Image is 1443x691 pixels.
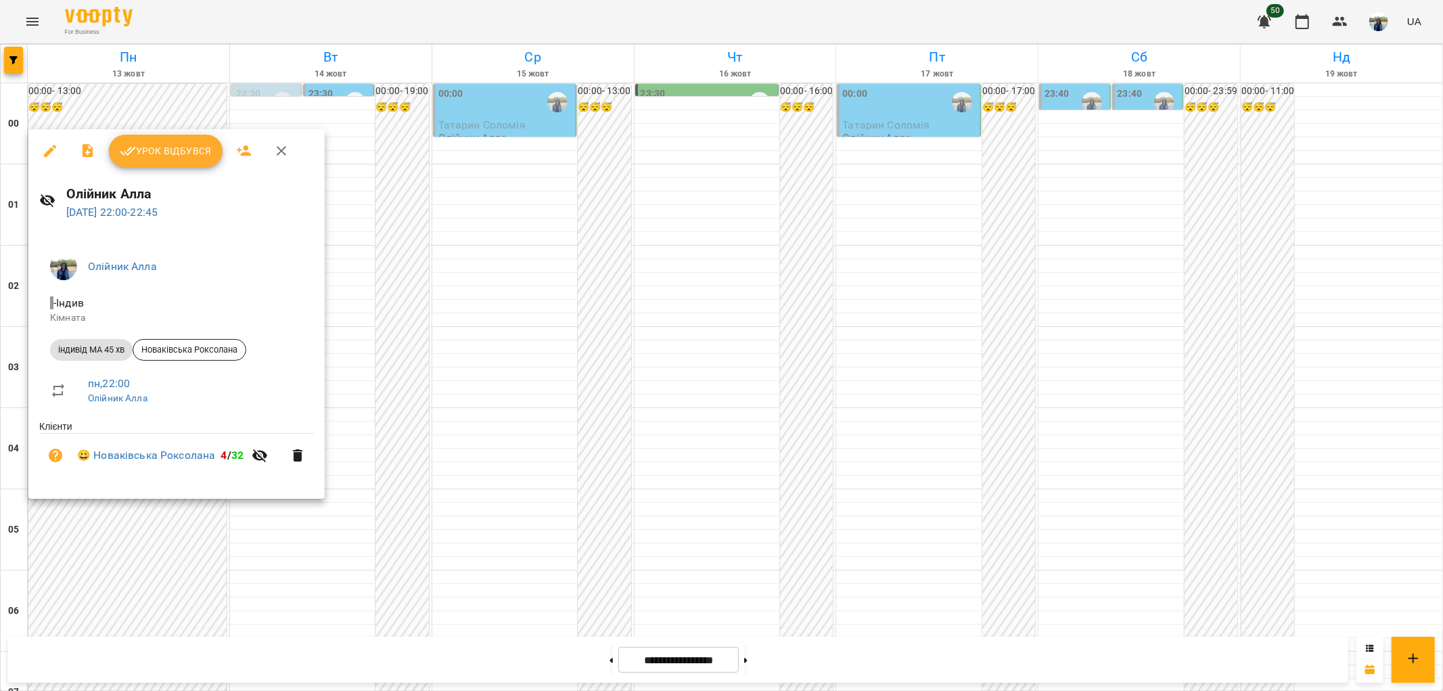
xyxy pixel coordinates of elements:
span: Новаківська Роксолана [133,344,246,356]
h6: Олійник Алла [66,183,314,204]
a: 😀 Новаківська Роксолана [77,447,215,464]
img: 79bf113477beb734b35379532aeced2e.jpg [50,253,77,280]
p: Кімната [50,311,303,325]
span: Урок відбувся [120,143,212,159]
button: Візит ще не сплачено. Додати оплату? [39,439,72,472]
a: Олійник Алла [88,393,147,403]
ul: Клієнти [39,420,314,483]
a: Олійник Алла [88,260,157,273]
button: Урок відбувся [109,135,223,167]
div: Новаківська Роксолана [133,339,246,361]
span: 4 [221,449,227,462]
a: пн , 22:00 [88,377,130,390]
span: - Індив [50,296,87,309]
a: [DATE] 22:00-22:45 [66,206,158,219]
span: індивід МА 45 хв [50,344,133,356]
b: / [221,449,244,462]
span: 32 [231,449,244,462]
